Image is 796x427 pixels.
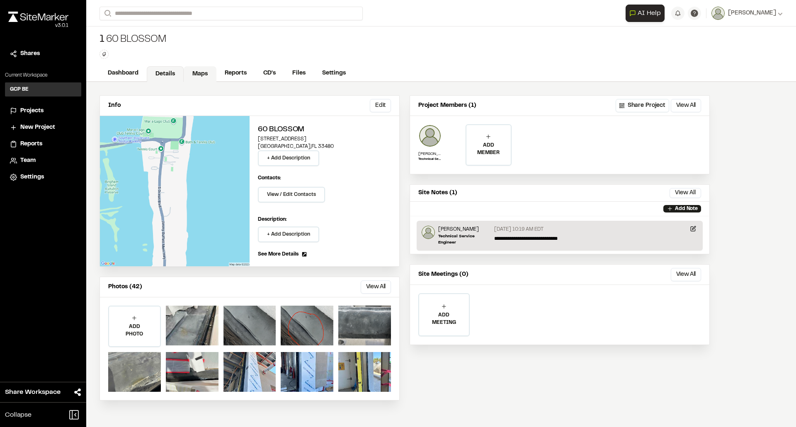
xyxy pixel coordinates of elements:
a: Projects [10,106,76,116]
p: Current Workspace [5,72,81,79]
img: Patrick Thomas [418,124,442,147]
div: 60 Blossom [99,33,166,46]
p: Contacts: [258,174,281,182]
span: See More Details [258,251,298,258]
p: [DATE] 10:19 AM EDT [494,226,544,233]
p: Technical Service Engineer [418,157,442,162]
a: Files [284,65,314,81]
p: [PERSON_NAME] [418,151,442,157]
div: Oh geez...please don't... [8,22,68,29]
button: View All [670,188,701,198]
h2: 60 Blossom [258,124,391,135]
p: Project Members (1) [418,101,476,110]
p: Info [108,101,121,110]
button: Share Project [616,99,669,112]
p: Technical Service Engineer [438,233,491,246]
a: Details [147,66,184,82]
a: Dashboard [99,65,147,81]
p: ADD PHOTO [109,323,160,338]
span: AI Help [638,8,661,18]
button: + Add Description [258,150,319,166]
a: Settings [314,65,354,81]
a: Team [10,156,76,165]
p: ADD MEMBER [466,142,510,157]
button: View All [361,280,391,294]
span: Projects [20,106,44,116]
span: [PERSON_NAME] [728,9,776,18]
button: Open AI Assistant [626,5,665,22]
span: New Project [20,123,55,132]
a: Shares [10,49,76,58]
button: Edit [370,99,391,112]
button: View / Edit Contacts [258,187,325,203]
button: + Add Description [258,227,319,242]
span: Shares [20,49,40,58]
button: Search [99,7,114,20]
a: New Project [10,123,76,132]
div: Open AI Assistant [626,5,668,22]
span: 1 [99,33,104,46]
button: View All [671,268,701,281]
img: rebrand.png [8,12,68,22]
span: Settings [20,173,44,182]
button: [PERSON_NAME] [711,7,783,20]
a: Maps [184,66,216,82]
span: Team [20,156,36,165]
a: Reports [10,140,76,149]
span: Share Workspace [5,387,61,397]
img: User [711,7,725,20]
p: [PERSON_NAME] [438,226,491,233]
span: Reports [20,140,42,149]
h3: GCP BE [10,86,29,93]
a: CD's [255,65,284,81]
a: Settings [10,173,76,182]
p: Add Note [675,205,698,212]
a: Reports [216,65,255,81]
button: View All [671,99,701,112]
p: [STREET_ADDRESS] [258,135,391,143]
button: Edit Tags [99,50,109,59]
p: [GEOGRAPHIC_DATA] , FL 33480 [258,143,391,150]
span: Collapse [5,410,32,420]
p: Photos (42) [108,282,142,292]
p: ADD MEETING [419,311,469,326]
p: Site Meetings (0) [418,270,468,279]
img: Patrick Thomas [422,226,435,239]
p: Description: [258,216,391,223]
p: Site Notes (1) [418,188,457,198]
